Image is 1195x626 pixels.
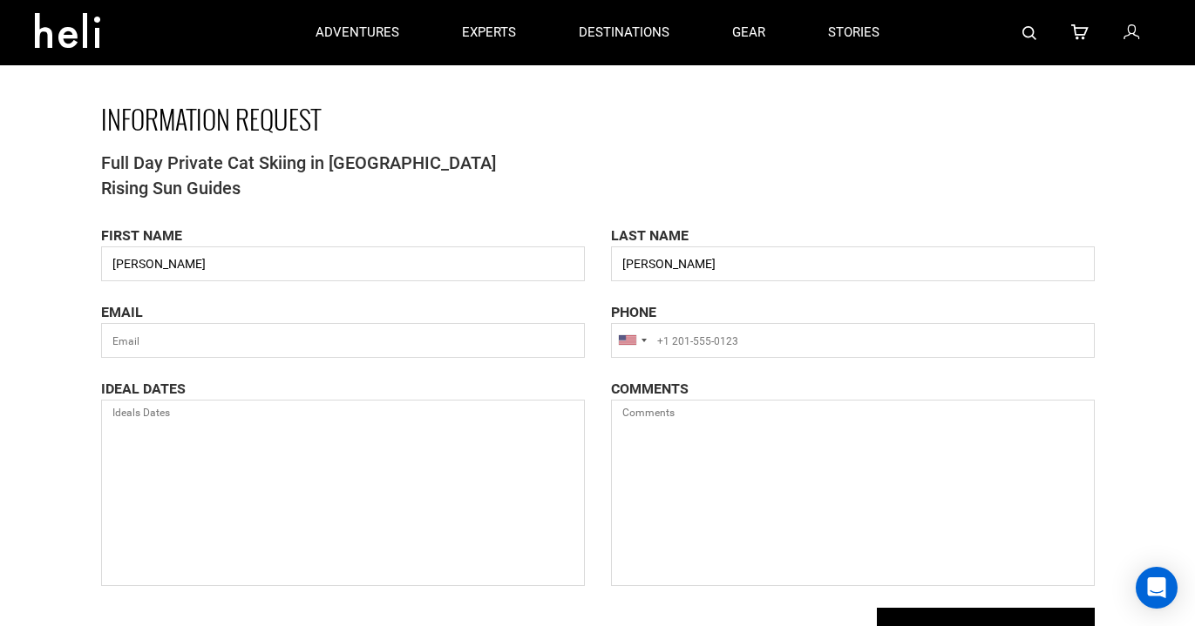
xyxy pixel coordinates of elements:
[101,380,186,400] label: IDEAL DATES
[101,176,1095,201] span: Rising Sun Guides
[612,324,652,357] div: United States: +1
[101,303,143,323] label: EMAIL
[462,24,516,42] p: experts
[611,303,656,323] label: PHONE
[611,380,689,400] label: COMMENTS
[101,246,585,281] input: First Name
[611,226,689,246] label: LAST NAME
[611,323,1095,358] input: +1 201-555-0123
[101,226,182,246] label: FIRST NAME
[579,24,669,42] p: destinations
[101,151,1095,176] span: Full Day Private Cat Skiing in [GEOGRAPHIC_DATA]
[101,323,585,358] input: Email
[316,24,399,42] p: adventures
[1136,567,1178,609] div: Open Intercom Messenger
[1022,26,1036,40] img: search-bar-icon.svg
[101,104,1095,133] h1: INFORMATION REQUEST
[611,246,1095,281] input: Last Name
